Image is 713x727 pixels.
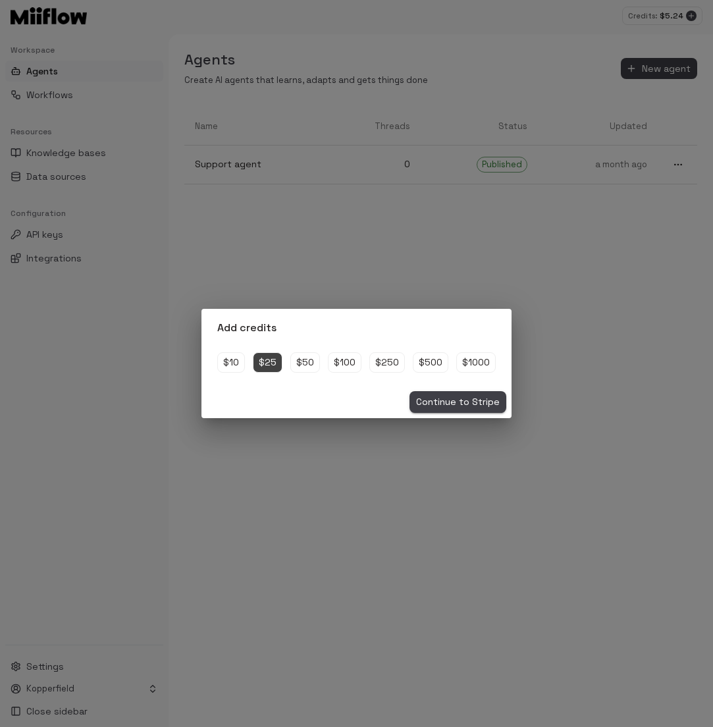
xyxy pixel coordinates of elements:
div: $500 [413,352,448,373]
div: $1000 [456,352,496,373]
div: $50 [290,352,320,373]
div: $25 [253,352,282,373]
span: Continue to Stripe [416,394,500,410]
div: $100 [328,352,361,373]
div: $10 [217,352,245,373]
button: Continue to Stripe [409,391,506,413]
div: $250 [369,352,405,373]
h2: Add credits [201,309,512,347]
